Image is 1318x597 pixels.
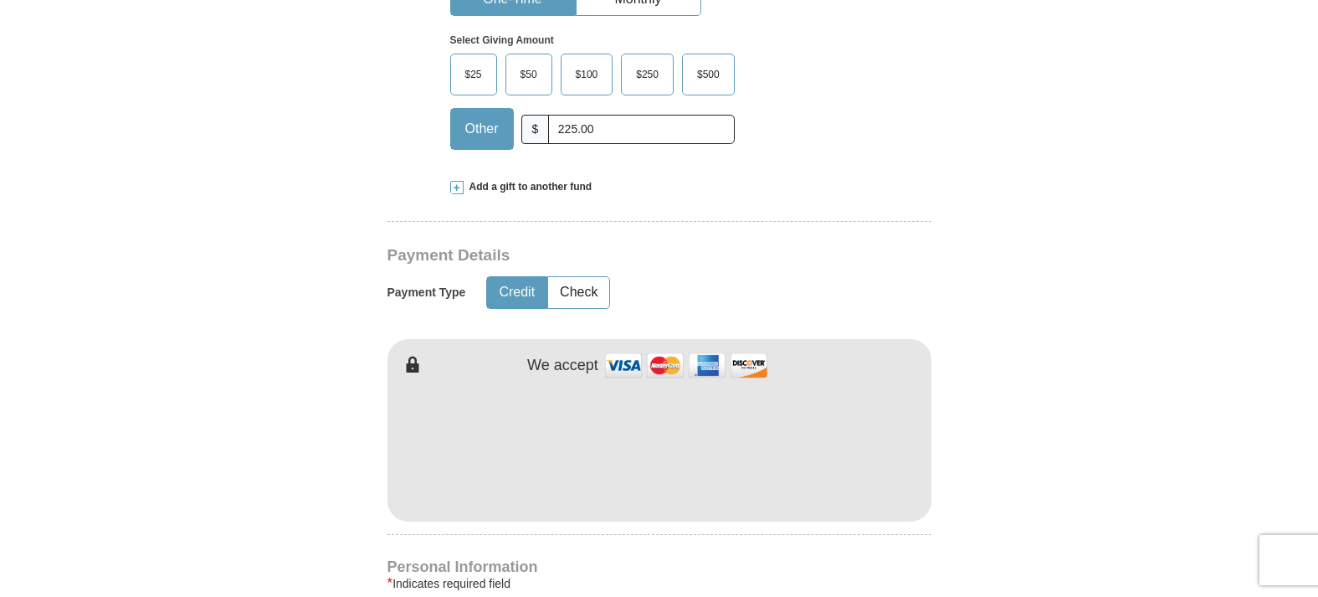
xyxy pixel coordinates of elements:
button: Credit [487,277,546,308]
span: $50 [512,62,546,87]
h5: Payment Type [387,286,466,300]
span: $25 [457,62,490,87]
button: Check [548,277,609,308]
h4: Personal Information [387,560,931,574]
span: $ [521,115,550,144]
img: credit cards accepted [603,347,770,383]
h3: Payment Details [387,246,814,265]
h4: We accept [527,357,598,375]
span: $100 [567,62,607,87]
span: Add a gift to another fund [464,180,592,194]
span: Other [457,116,507,142]
span: $500 [689,62,728,87]
div: Indicates required field [387,574,931,594]
span: $250 [628,62,667,87]
strong: Select Giving Amount [450,34,554,46]
input: Other Amount [548,115,734,144]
